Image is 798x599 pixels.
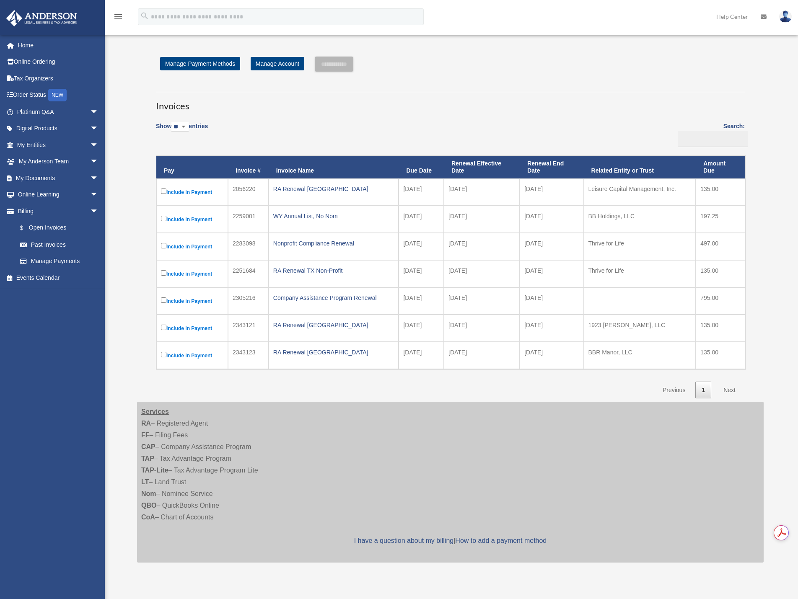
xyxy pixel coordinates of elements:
[273,210,394,222] div: WY Annual List, No Nom
[584,233,696,260] td: Thrive for Life
[141,431,150,439] strong: FF
[161,243,166,248] input: Include in Payment
[584,315,696,342] td: 1923 [PERSON_NAME], LLC
[161,216,166,221] input: Include in Payment
[161,296,223,306] label: Include in Payment
[228,156,269,178] th: Invoice #: activate to sort column ascending
[6,70,111,87] a: Tax Organizers
[12,253,107,270] a: Manage Payments
[90,137,107,154] span: arrow_drop_down
[161,297,166,303] input: Include in Payment
[90,103,107,121] span: arrow_drop_down
[399,287,444,315] td: [DATE]
[696,287,745,315] td: 795.00
[25,223,29,233] span: $
[6,153,111,170] a: My Anderson Teamarrow_drop_down
[90,153,107,170] span: arrow_drop_down
[161,214,223,225] label: Include in Payment
[228,342,269,369] td: 2343123
[520,315,583,342] td: [DATE]
[696,315,745,342] td: 135.00
[520,342,583,369] td: [DATE]
[779,10,792,23] img: User Pic
[399,156,444,178] th: Due Date: activate to sort column ascending
[228,287,269,315] td: 2305216
[161,350,223,361] label: Include in Payment
[273,183,394,195] div: RA Renewal [GEOGRAPHIC_DATA]
[4,10,80,26] img: Anderson Advisors Platinum Portal
[6,120,111,137] a: Digital Productsarrow_drop_down
[141,535,759,547] p: |
[12,236,107,253] a: Past Invoices
[678,131,748,147] input: Search:
[160,57,240,70] a: Manage Payment Methods
[399,206,444,233] td: [DATE]
[90,120,107,137] span: arrow_drop_down
[696,178,745,206] td: 135.00
[228,178,269,206] td: 2056220
[141,443,155,450] strong: CAP
[584,178,696,206] td: Leisure Capital Management, Inc.
[90,170,107,187] span: arrow_drop_down
[90,186,107,204] span: arrow_drop_down
[520,287,583,315] td: [DATE]
[161,323,223,333] label: Include in Payment
[399,260,444,287] td: [DATE]
[141,514,155,521] strong: CoA
[141,420,151,427] strong: RA
[354,537,453,544] a: I have a question about my billing
[399,315,444,342] td: [DATE]
[228,315,269,342] td: 2343121
[520,178,583,206] td: [DATE]
[455,537,547,544] a: How to add a payment method
[156,121,208,140] label: Show entries
[141,467,168,474] strong: TAP-Lite
[444,260,520,287] td: [DATE]
[696,342,745,369] td: 135.00
[269,156,399,178] th: Invoice Name: activate to sort column ascending
[696,156,745,178] th: Amount Due: activate to sort column ascending
[6,103,111,120] a: Platinum Q&Aarrow_drop_down
[444,287,520,315] td: [DATE]
[48,89,67,101] div: NEW
[444,342,520,369] td: [DATE]
[6,269,111,286] a: Events Calendar
[675,121,745,147] label: Search:
[6,37,111,54] a: Home
[228,260,269,287] td: 2251684
[656,382,692,399] a: Previous
[584,260,696,287] td: Thrive for Life
[6,87,111,104] a: Order StatusNEW
[399,342,444,369] td: [DATE]
[717,382,742,399] a: Next
[251,57,304,70] a: Manage Account
[161,188,166,194] input: Include in Payment
[113,15,123,22] a: menu
[520,206,583,233] td: [DATE]
[399,178,444,206] td: [DATE]
[444,178,520,206] td: [DATE]
[113,12,123,22] i: menu
[520,260,583,287] td: [DATE]
[141,490,156,497] strong: Nom
[273,238,394,249] div: Nonprofit Compliance Renewal
[696,206,745,233] td: 197.25
[141,408,169,415] strong: Services
[228,206,269,233] td: 2259001
[695,382,711,399] a: 1
[171,122,189,132] select: Showentries
[520,233,583,260] td: [DATE]
[584,156,696,178] th: Related Entity or Trust: activate to sort column ascending
[141,478,149,485] strong: LT
[444,156,520,178] th: Renewal Effective Date: activate to sort column ascending
[6,54,111,70] a: Online Ordering
[520,156,583,178] th: Renewal End Date: activate to sort column ascending
[6,203,107,219] a: Billingarrow_drop_down
[6,137,111,153] a: My Entitiesarrow_drop_down
[444,315,520,342] td: [DATE]
[140,11,149,21] i: search
[696,260,745,287] td: 135.00
[161,187,223,197] label: Include in Payment
[273,319,394,331] div: RA Renewal [GEOGRAPHIC_DATA]
[156,156,228,178] th: Pay: activate to sort column descending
